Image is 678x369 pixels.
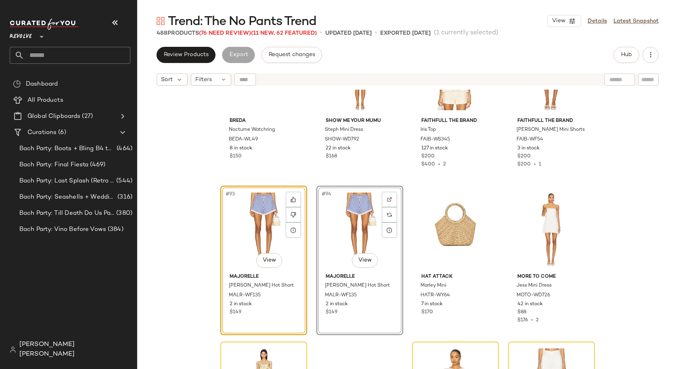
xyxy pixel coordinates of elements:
[421,162,435,167] span: $400
[421,292,450,299] span: HATR-WY64
[251,30,317,36] span: (11 New, 62 Featured)
[552,18,565,24] span: View
[536,318,539,323] span: 2
[421,301,443,308] span: 7 in stock
[517,282,552,289] span: Jess Mini Dress
[116,193,132,202] span: (316)
[326,145,351,152] span: 22 in stock
[528,318,536,323] span: •
[157,17,165,25] img: svg%3e
[517,318,528,323] span: $176
[613,17,659,25] a: Latest Snapshot
[195,75,212,84] span: Filters
[230,145,252,152] span: 8 in stock
[157,47,216,63] button: Review Products
[229,292,261,299] span: MALR-WF135
[262,47,322,63] button: Request changes
[19,144,115,153] span: Bach Party: Boots + Bling B4 the Ring
[375,28,377,38] span: •
[421,273,490,281] span: Hat Attack
[517,117,586,125] span: FAITHFULL THE BRAND
[613,47,639,63] button: Hub
[163,52,209,58] span: Review Products
[157,29,317,38] div: Products
[325,126,363,134] span: Steph Mini Dress
[547,15,581,27] button: View
[115,176,132,186] span: (544)
[326,153,337,160] span: $168
[380,29,431,38] p: Exported [DATE]
[358,257,372,264] span: View
[106,225,123,234] span: (384)
[256,253,282,268] button: View
[517,162,531,167] span: $200
[230,153,242,160] span: $150
[434,28,498,38] span: (1 currently selected)
[56,128,66,137] span: (6)
[588,17,607,25] a: Details
[19,340,130,359] span: [PERSON_NAME] [PERSON_NAME]
[229,282,294,289] span: [PERSON_NAME] Hot Short
[531,162,539,167] span: •
[421,145,448,152] span: 127 in stock
[115,209,132,218] span: (380)
[326,117,394,125] span: Show Me Your Mumu
[229,136,258,143] span: BEDA-WL49
[421,117,490,125] span: FAITHFULL THE BRAND
[621,52,632,58] span: Hub
[421,136,450,143] span: FAIB-WS345
[10,19,78,30] img: cfy_white_logo.C9jOOHJF.svg
[161,75,173,84] span: Sort
[230,117,298,125] span: Breda
[27,112,80,121] span: Global Clipboards
[517,126,585,134] span: [PERSON_NAME] Mini Shorts
[19,193,116,202] span: Bach Party: Seashells + Wedding Bells
[517,153,531,160] span: $200
[421,282,446,289] span: Marley Mini
[421,126,436,134] span: Iris Top
[157,30,167,36] span: 488
[27,96,63,105] span: All Products
[223,189,304,270] img: MALR-WF135_V1.jpg
[27,128,56,137] span: Curations
[517,273,586,281] span: MORE TO COME
[517,145,540,152] span: 3 in stock
[352,253,378,268] button: View
[19,225,106,234] span: Bach Party: Vino Before Vows
[229,126,275,134] span: Nocturne Watchring
[321,190,333,198] span: #94
[19,176,115,186] span: Bach Party: Last Splash (Retro [GEOGRAPHIC_DATA])
[415,189,496,270] img: HATR-WY64_V1.jpg
[517,309,526,316] span: $88
[262,257,276,264] span: View
[115,144,132,153] span: (464)
[325,282,390,289] span: [PERSON_NAME] Hot Short
[435,162,443,167] span: •
[10,346,16,353] img: svg%3e
[387,197,392,202] img: svg%3e
[319,189,400,270] img: MALR-WF135_V1.jpg
[517,292,550,299] span: MOTO-WD726
[19,160,88,170] span: Bach Party: Final Fiesta
[325,292,357,299] span: MALR-WF135
[320,28,322,38] span: •
[80,112,93,121] span: (27)
[168,14,316,30] span: Trend: The No Pants Trend
[26,80,58,89] span: Dashboard
[13,80,21,88] img: svg%3e
[19,209,115,218] span: Bach Party: Till Death Do Us Party
[387,212,392,217] img: svg%3e
[511,189,592,270] img: MOTO-WD726_V1.jpg
[517,301,543,308] span: 42 in stock
[325,29,372,38] p: updated [DATE]
[225,190,236,198] span: #93
[325,136,359,143] span: SHOW-WD792
[443,162,446,167] span: 2
[517,136,543,143] span: FAIB-WF54
[199,30,251,36] span: (76 Need Review)
[539,162,541,167] span: 1
[421,153,435,160] span: $200
[88,160,105,170] span: (469)
[421,309,433,316] span: $170
[10,27,32,42] span: Revolve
